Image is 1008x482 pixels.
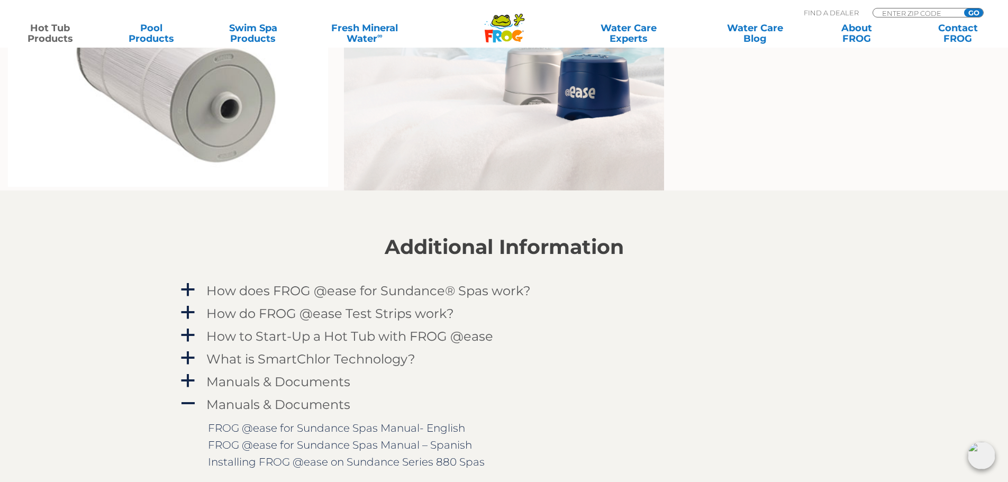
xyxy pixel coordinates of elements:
[179,304,830,323] a: a How do FROG @ease Test Strips work?
[208,439,472,451] a: FROG @ease for Sundance Spas Manual – Spanish
[180,282,196,298] span: a
[919,23,997,44] a: ContactFROG
[206,306,454,321] h4: How do FROG @ease Test Strips work?
[214,23,293,44] a: Swim SpaProducts
[208,422,465,434] a: FROG @ease for Sundance Spas Manual- English
[179,372,830,392] a: a Manuals & Documents
[179,235,830,259] h2: Additional Information
[179,395,830,414] a: A Manuals & Documents
[881,8,952,17] input: Zip Code Form
[180,328,196,343] span: a
[180,305,196,321] span: a
[179,281,830,301] a: a How does FROG @ease for Sundance® Spas work?
[179,326,830,346] a: a How to Start-Up a Hot Tub with FROG @ease
[206,284,531,298] h4: How does FROG @ease for Sundance® Spas work?
[964,8,983,17] input: GO
[206,397,350,412] h4: Manuals & Documents
[968,442,995,469] img: openIcon
[206,329,493,343] h4: How to Start-Up a Hot Tub with FROG @ease
[315,23,414,44] a: Fresh MineralWater∞
[180,350,196,366] span: a
[179,349,830,369] a: a What is SmartChlor Technology?
[112,23,191,44] a: PoolProducts
[206,352,415,366] h4: What is SmartChlor Technology?
[180,396,196,412] span: A
[377,31,383,40] sup: ∞
[180,373,196,389] span: a
[565,23,693,44] a: Water CareExperts
[206,375,350,389] h4: Manuals & Documents
[715,23,794,44] a: Water CareBlog
[804,8,859,17] p: Find A Dealer
[817,23,896,44] a: AboutFROG
[11,23,89,44] a: Hot TubProducts
[208,456,485,468] a: Installing FROG @ease on Sundance Series 880 Spas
